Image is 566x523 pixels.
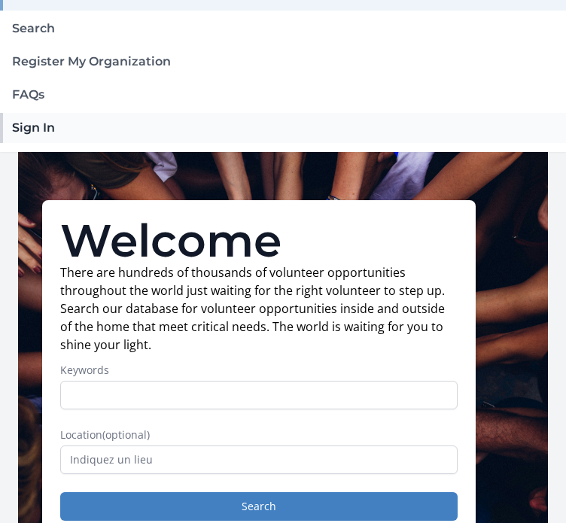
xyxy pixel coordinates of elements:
label: Keywords [60,363,458,378]
span: (optional) [102,427,150,442]
label: Location [60,427,458,442]
input: Indiquez un lieu [60,445,458,474]
h1: Welcome [60,218,458,263]
p: There are hundreds of thousands of volunteer opportunities throughout the world just waiting for ... [60,263,458,354]
button: Search [60,492,458,521]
